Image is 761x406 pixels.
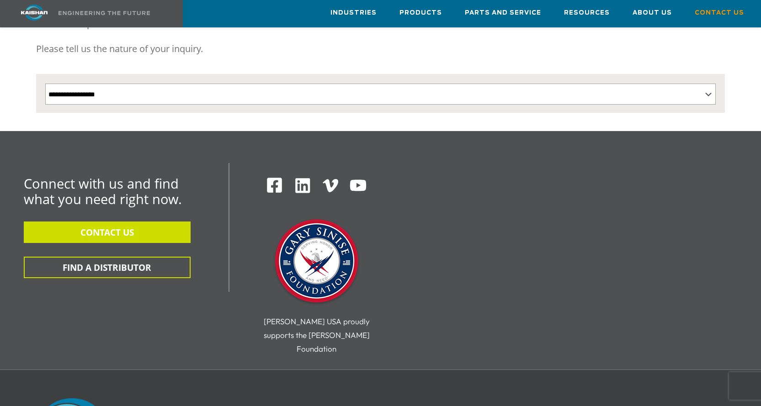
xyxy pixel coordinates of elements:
span: Products [399,8,442,18]
a: Resources [564,0,610,25]
img: Vimeo [323,179,338,192]
a: Parts and Service [465,0,541,25]
span: Contact Us [695,8,744,18]
img: Gary Sinise Foundation [271,216,362,308]
span: Parts and Service [465,8,541,18]
a: Products [399,0,442,25]
a: Industries [330,0,377,25]
button: FIND A DISTRIBUTOR [24,257,191,278]
p: Please tell us the nature of your inquiry. [36,40,725,58]
a: About Us [633,0,672,25]
span: Connect with us and find what you need right now. [24,174,182,208]
img: Youtube [349,177,367,195]
img: Linkedin [294,177,312,195]
span: Industries [330,8,377,18]
img: Engineering the future [59,11,150,15]
a: Contact Us [695,0,744,25]
span: About Us [633,8,672,18]
span: [PERSON_NAME] USA proudly supports the [PERSON_NAME] Foundation [264,316,370,353]
img: Facebook [266,177,283,194]
button: CONTACT US [24,221,191,243]
span: Resources [564,8,610,18]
